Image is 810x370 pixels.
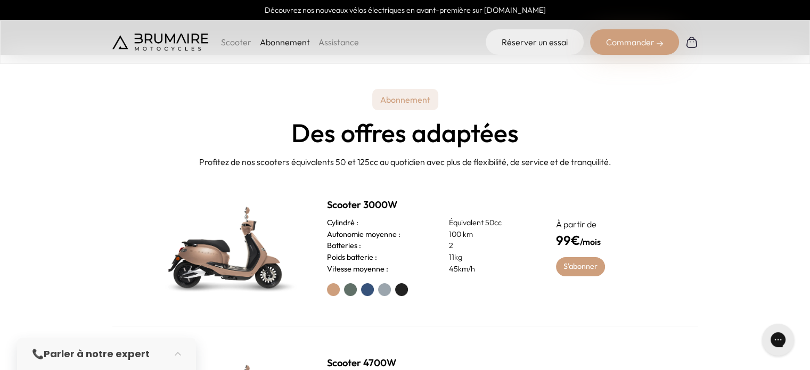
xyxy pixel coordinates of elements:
[556,218,658,231] p: À partir de
[372,89,438,110] p: Abonnement
[327,252,377,264] h3: Poids batterie :
[757,320,799,359] iframe: Gorgias live chat messenger
[449,240,530,252] p: 2
[221,36,251,48] p: Scooter
[556,257,606,276] a: S'abonner
[153,194,302,300] img: Scooter Brumaire vert
[327,240,361,252] h3: Batteries :
[9,155,801,168] p: Profitez de nos scooters équivalents 50 et 125cc au quotidien avec plus de flexibilité, de servic...
[318,37,359,47] a: Assistance
[449,252,530,264] p: 11kg
[327,217,358,229] h3: Cylindré :
[685,36,698,48] img: Panier
[556,232,580,248] span: 99€
[112,34,208,51] img: Brumaire Motocycles
[556,231,658,250] h4: /mois
[449,264,530,275] p: 45km/h
[657,40,663,47] img: right-arrow-2.png
[486,29,584,55] a: Réserver un essai
[590,29,679,55] div: Commander
[260,37,310,47] a: Abonnement
[9,119,801,147] h2: Des offres adaptées
[327,229,400,241] h3: Autonomie moyenne :
[449,217,530,229] p: Équivalent 50cc
[327,264,388,275] h3: Vitesse moyenne :
[327,198,530,212] h2: Scooter 3000W
[449,229,530,241] p: 100 km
